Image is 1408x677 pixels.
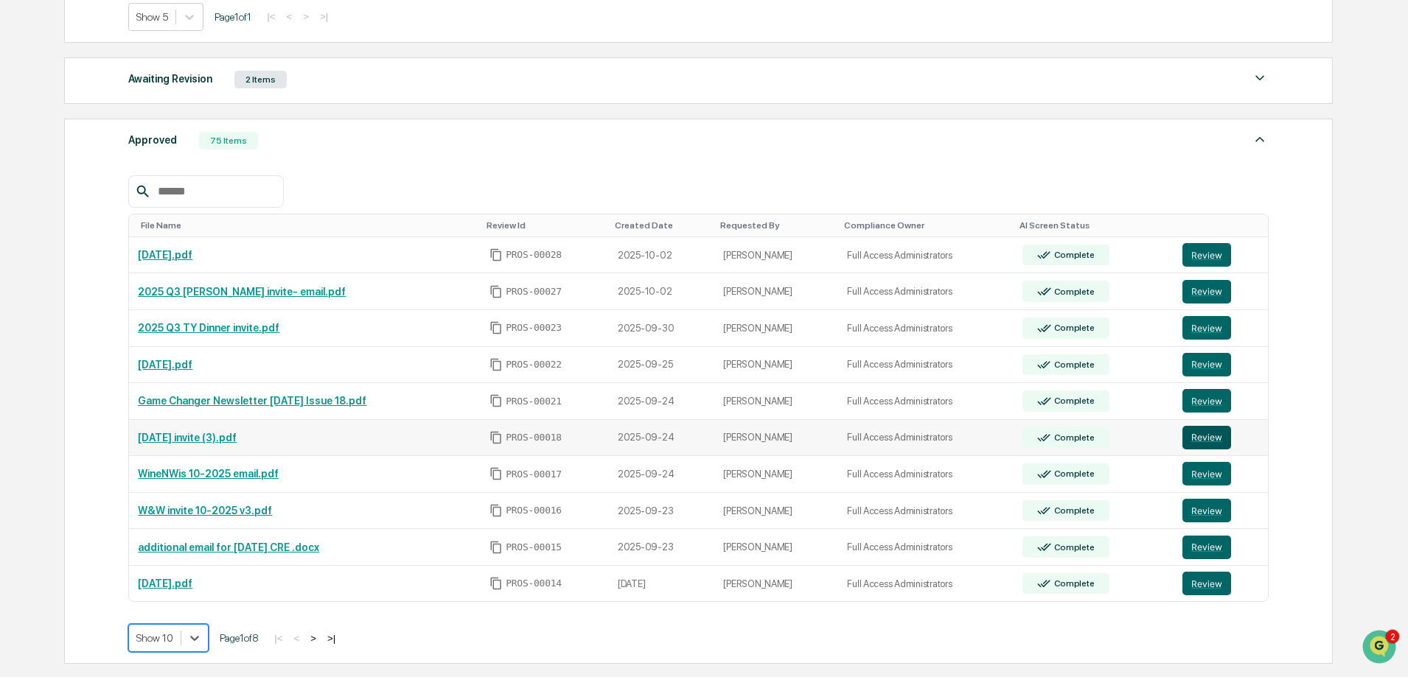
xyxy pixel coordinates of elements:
span: Copy Id [489,431,503,444]
span: PROS-00018 [506,432,562,443]
div: Complete [1051,578,1095,589]
div: 2 Items [234,71,287,88]
td: [PERSON_NAME] [714,566,838,602]
a: additional email for [DATE] CRE .docx [138,541,319,553]
a: 2025 Q3 TY Dinner invite.pdf [138,322,279,334]
a: 🖐️Preclearance [9,256,101,282]
td: Full Access Administrators [838,310,1013,347]
span: PROS-00016 [506,505,562,516]
button: Review [1182,462,1231,485]
button: >| [316,10,332,23]
div: Toggle SortBy [487,220,603,231]
button: Review [1182,243,1231,267]
div: 🔎 [15,291,27,303]
a: Review [1182,316,1260,340]
td: 2025-09-24 [609,420,714,457]
td: Full Access Administrators [838,237,1013,274]
td: Full Access Administrators [838,566,1013,602]
div: Toggle SortBy [844,220,1007,231]
div: 🗄️ [107,263,119,275]
span: Preclearance [29,262,95,276]
span: PROS-00027 [506,286,562,298]
button: Review [1182,389,1231,413]
button: Review [1182,499,1231,522]
div: Past conversations [15,164,99,175]
a: Powered byPylon [104,325,178,337]
td: 2025-10-02 [609,273,714,310]
a: W&W invite 10-2025 v3.pdf [138,505,272,516]
a: Review [1182,572,1260,595]
div: 🖐️ [15,263,27,275]
img: 1746055101610-c473b297-6a78-478c-a979-82029cc54cd1 [15,113,41,139]
span: Copy Id [489,541,503,554]
span: PROS-00022 [506,359,562,371]
span: Copy Id [489,321,503,334]
td: 2025-09-23 [609,493,714,530]
div: Awaiting Revision [128,69,212,88]
button: >| [323,632,340,645]
div: Complete [1051,359,1095,370]
button: See all [229,161,268,178]
div: Complete [1051,250,1095,260]
a: Review [1182,536,1260,559]
img: caret [1251,130,1269,148]
a: [DATE].pdf [138,359,192,371]
button: Review [1182,536,1231,559]
td: 2025-09-25 [609,347,714,384]
td: [PERSON_NAME] [714,529,838,566]
a: Review [1182,280,1260,304]
span: PROS-00028 [506,249,562,261]
div: Complete [1051,323,1095,333]
td: 2025-09-24 [609,456,714,493]
span: PROS-00014 [506,578,562,589]
button: Start new chat [251,117,268,135]
td: 2025-09-24 [609,383,714,420]
div: Complete [1051,287,1095,297]
button: |< [262,10,279,23]
span: Data Lookup [29,290,93,304]
span: Page 1 of 8 [220,632,259,644]
a: Review [1182,499,1260,522]
span: Page 1 of 1 [215,11,251,23]
div: Complete [1051,542,1095,553]
button: Review [1182,353,1231,376]
div: Complete [1051,396,1095,406]
td: Full Access Administrators [838,383,1013,420]
div: Toggle SortBy [720,220,832,231]
td: Full Access Administrators [838,493,1013,530]
td: [PERSON_NAME] [714,347,838,384]
div: Complete [1051,469,1095,479]
iframe: Open customer support [1361,628,1401,668]
div: Toggle SortBy [141,220,475,231]
td: Full Access Administrators [838,420,1013,457]
a: Review [1182,426,1260,449]
a: 🗄️Attestations [101,256,189,282]
div: Start new chat [66,113,242,127]
td: 2025-09-30 [609,310,714,347]
td: Full Access Administrators [838,529,1013,566]
a: 2025 Q3 [PERSON_NAME] invite- email.pdf [138,286,346,298]
td: [PERSON_NAME] [714,383,838,420]
span: Copy Id [489,358,503,371]
td: Full Access Administrators [838,273,1013,310]
span: Pylon [147,326,178,337]
div: We're available if you need us! [66,127,203,139]
td: [PERSON_NAME] [714,493,838,530]
span: [PERSON_NAME] [46,200,119,212]
span: Copy Id [489,504,503,517]
span: PROS-00021 [506,396,562,407]
button: |< [270,632,287,645]
a: [DATE] invite (3).pdf [138,432,237,443]
a: Game Changer Newsletter [DATE] Issue 18.pdf [138,395,366,407]
a: Review [1182,389,1260,413]
button: Review [1182,572,1231,595]
img: 1746055101610-c473b297-6a78-478c-a979-82029cc54cd1 [29,201,41,213]
div: Toggle SortBy [1185,220,1263,231]
button: Review [1182,426,1231,449]
button: > [299,10,313,23]
button: < [289,632,304,645]
td: 2025-09-23 [609,529,714,566]
button: > [306,632,321,645]
td: [PERSON_NAME] [714,420,838,457]
a: Review [1182,353,1260,376]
